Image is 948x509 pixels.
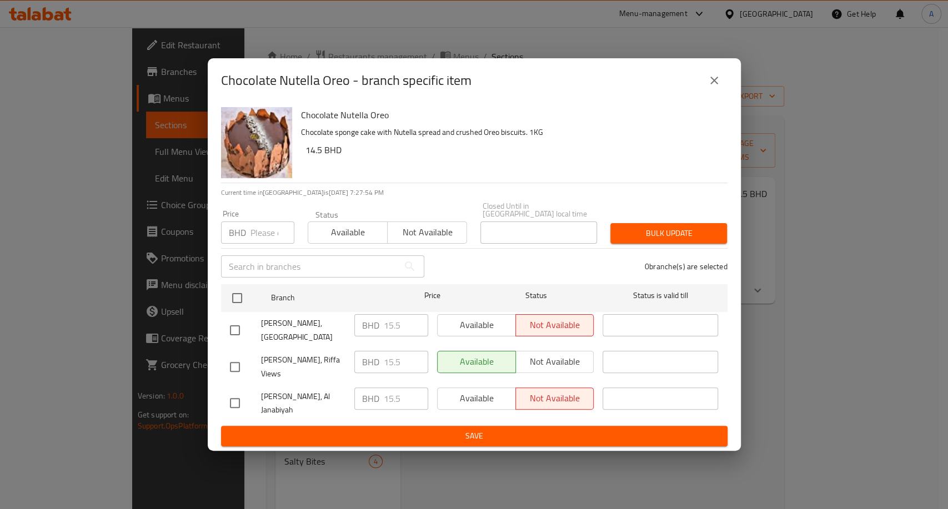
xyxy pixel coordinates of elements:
[221,426,728,446] button: Save
[221,107,292,178] img: Chocolate Nutella Oreo
[229,226,246,239] p: BHD
[701,67,728,94] button: close
[362,355,379,369] p: BHD
[305,142,719,158] h6: 14.5 BHD
[250,221,294,244] input: Please enter price
[261,353,345,381] span: [PERSON_NAME], Riffa Views
[221,72,472,89] h2: Chocolate Nutella Oreo - branch specific item
[395,289,469,303] span: Price
[221,255,399,278] input: Search in branches
[308,221,388,244] button: Available
[384,351,428,373] input: Please enter price
[362,319,379,332] p: BHD
[261,316,345,344] span: [PERSON_NAME], [GEOGRAPHIC_DATA]
[384,314,428,336] input: Please enter price
[301,107,719,123] h6: Chocolate Nutella Oreo
[392,224,463,240] span: Not available
[478,289,594,303] span: Status
[271,291,387,305] span: Branch
[384,387,428,410] input: Please enter price
[603,289,718,303] span: Status is valid till
[362,392,379,405] p: BHD
[230,429,719,443] span: Save
[313,224,383,240] span: Available
[619,226,718,240] span: Bulk update
[645,261,728,272] p: 0 branche(s) are selected
[387,221,467,244] button: Not available
[221,188,728,198] p: Current time in [GEOGRAPHIC_DATA] is [DATE] 7:27:54 PM
[301,125,719,139] p: Chocolate sponge cake with Nutella spread and crushed Oreo biscuits. 1KG
[610,223,727,244] button: Bulk update
[261,390,345,417] span: [PERSON_NAME], Al Janabiyah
